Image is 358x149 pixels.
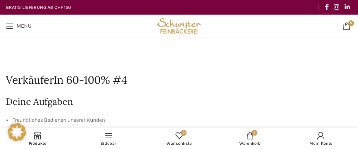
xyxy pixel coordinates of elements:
strong: GRATIS LIEFERUNG AB CHF 150 [6,5,71,10]
span: 0 [252,130,257,136]
span: 0 [348,20,354,26]
span: Wunschliste [147,141,211,146]
h2: Deine Aufgaben [6,95,352,108]
a: Site logo [155,22,203,29]
a: Produkte [2,130,73,147]
a: Sidebar [73,130,144,147]
span: Sidebar [77,141,140,146]
div: Meine Wunschliste [144,130,214,147]
a: Mein Konto [285,130,356,147]
a: 0 Wunschliste [144,130,214,147]
img: Bäckerei Schwyter [155,15,203,38]
a: Facebook social link [322,1,331,13]
li: Freundliches Bedienen unserer Kunden [12,116,352,124]
span: 0 [181,130,186,136]
span: Menu [16,23,31,29]
span: Mein Konto [289,141,352,146]
div: My cart [214,130,285,147]
a: Open mobile menu [2,18,35,34]
a: Linkedin social link [342,1,352,13]
span: Warenkorb [218,141,281,146]
a: Instagram social link [331,1,342,13]
a: 0 Warenkorb [214,130,285,147]
h1: VerkäuferIn 60-100% #4 [6,73,352,88]
a: 0 [339,18,354,34]
span: Produkte [6,141,69,146]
